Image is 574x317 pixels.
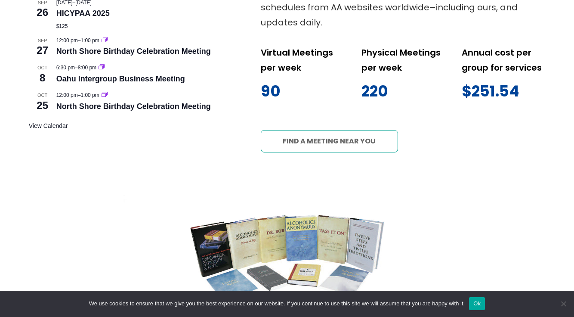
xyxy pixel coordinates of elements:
span: 1:00 pm [80,92,99,98]
span: We use cookies to ensure that we give you the best experience on our website. If you continue to ... [89,299,465,308]
p: $251.54 [462,78,545,105]
span: Oct [29,92,56,99]
span: 12:00 pm [56,92,78,98]
a: Oahu Intergroup Business Meeting [56,75,185,84]
p: 90 [261,78,344,105]
a: Find a meeting near you [261,130,398,152]
a: North Shore Birthday Celebration Meeting [56,47,211,56]
span: 25 [29,98,56,113]
a: View Calendar [29,122,68,130]
a: HICYPAA 2025 [56,9,110,18]
time: – [56,65,98,71]
p: Annual cost per group for services [462,45,545,75]
a: Event series: North Shore Birthday Celebration Meeting [102,37,108,44]
p: Physical Meetings per week [361,45,445,75]
span: Sep [29,37,56,44]
span: Oct [29,64,56,71]
span: 6:30 pm [56,65,75,71]
a: Event series: Oahu Intergroup Business Meeting [99,65,105,71]
a: North Shore Birthday Celebration Meeting [56,102,211,111]
p: Virtual Meetings per week [261,45,344,75]
a: Event series: North Shore Birthday Celebration Meeting [102,92,108,98]
span: 8 [29,71,56,85]
time: – [56,37,101,44]
span: 8:00 pm [78,65,96,71]
button: Ok [469,297,485,310]
span: No [559,299,568,308]
p: 220 [361,78,445,105]
span: 1:00 pm [80,37,99,44]
time: – [56,92,101,98]
span: 27 [29,43,56,58]
span: $125 [56,23,68,29]
span: 26 [29,5,56,20]
span: 12:00 pm [56,37,78,44]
